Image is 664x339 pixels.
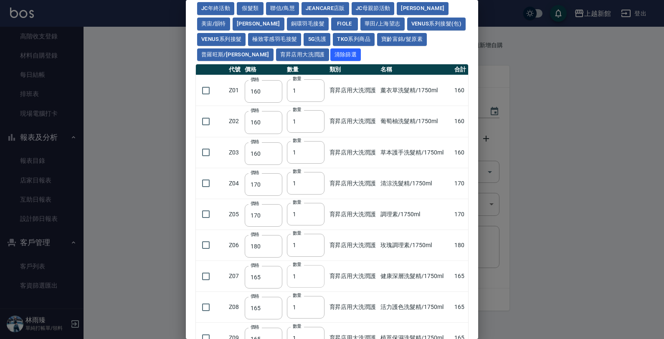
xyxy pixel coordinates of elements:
[327,64,379,75] th: 類別
[266,2,299,15] button: 聯信/鳥慧
[452,261,468,292] td: 165
[304,33,330,46] button: 5G洗護
[197,33,246,46] button: Venus系列接髮
[251,293,259,299] label: 價格
[251,200,259,207] label: 價格
[227,292,243,323] td: Z08
[251,139,259,145] label: 價格
[327,230,379,261] td: 育昇店用大洗潤護
[360,18,405,30] button: 華田/上海望志
[227,168,243,199] td: Z04
[251,107,259,114] label: 價格
[452,75,468,106] td: 160
[293,323,302,329] label: 數量
[293,292,302,299] label: 數量
[378,75,452,106] td: 薰衣草洗髮精/1750ml
[327,261,379,292] td: 育昇店用大洗潤護
[378,168,452,199] td: 清涼洗髮精/1750ml
[293,168,302,175] label: 數量
[452,199,468,230] td: 170
[397,2,449,15] button: [PERSON_NAME]
[327,168,379,199] td: 育昇店用大洗潤護
[293,106,302,113] label: 數量
[378,292,452,323] td: 活力護色洗髮精/1750ml
[452,168,468,199] td: 170
[378,199,452,230] td: 調理素/1750ml
[248,33,301,46] button: 極致零感羽毛接髮
[352,2,395,15] button: JC母親節活動
[197,2,234,15] button: JC年終活動
[452,292,468,323] td: 165
[327,292,379,323] td: 育昇店用大洗潤護
[287,18,329,30] button: 銅環羽毛接髮
[293,199,302,205] label: 數量
[293,230,302,236] label: 數量
[197,18,230,30] button: 美宙/韻特
[293,261,302,268] label: 數量
[327,199,379,230] td: 育昇店用大洗潤護
[327,137,379,168] td: 育昇店用大洗潤護
[237,2,264,15] button: 假髮類
[452,106,468,137] td: 160
[452,137,468,168] td: 160
[233,18,284,30] button: [PERSON_NAME]
[377,33,427,46] button: 寶齡富錦/髮原素
[227,199,243,230] td: Z05
[243,64,285,75] th: 價格
[251,324,259,330] label: 價格
[251,262,259,268] label: 價格
[452,64,468,75] th: 合計
[378,137,452,168] td: 草本護手洗髮精/1750ml
[302,2,349,15] button: JeanCare店販
[197,48,274,61] button: 普羅旺斯/[PERSON_NAME]
[293,76,302,82] label: 數量
[227,64,243,75] th: 代號
[251,76,259,83] label: 價格
[293,137,302,144] label: 數量
[378,230,452,261] td: 玫瑰調理素/1750ml
[227,75,243,106] td: Z01
[378,64,452,75] th: 名稱
[227,137,243,168] td: Z03
[407,18,466,30] button: Venus系列接髮(包)
[251,169,259,176] label: 價格
[327,106,379,137] td: 育昇店用大洗潤護
[330,48,361,61] button: 清除篩選
[378,106,452,137] td: 葡萄柚洗髮精/1750ml
[452,230,468,261] td: 180
[276,48,329,61] button: 育昇店用大洗潤護
[378,261,452,292] td: 健康深層洗髮精/1750ml
[251,231,259,238] label: 價格
[333,33,375,46] button: TKO系列商品
[227,261,243,292] td: Z07
[327,75,379,106] td: 育昇店用大洗潤護
[227,230,243,261] td: Z06
[285,64,327,75] th: 數量
[331,18,358,30] button: FIOLE
[227,106,243,137] td: Z02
